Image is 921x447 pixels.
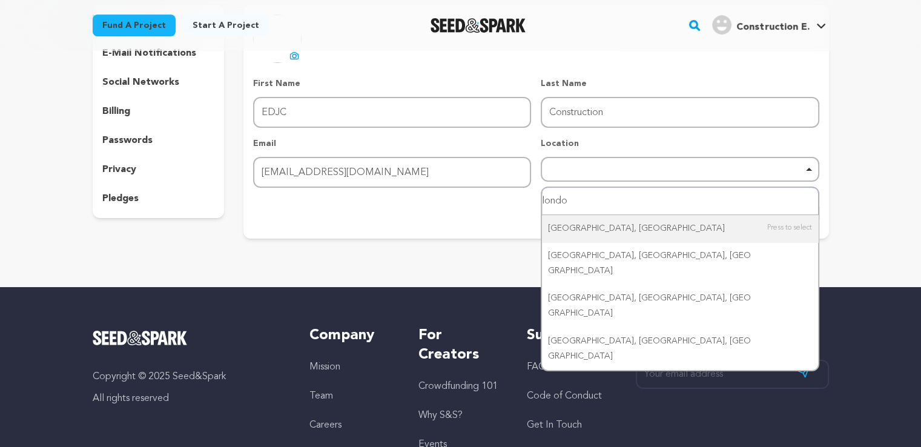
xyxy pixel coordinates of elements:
img: Seed&Spark Logo Dark Mode [431,18,526,33]
div: [GEOGRAPHIC_DATA], [GEOGRAPHIC_DATA], [GEOGRAPHIC_DATA] [542,285,817,327]
a: Seed&Spark Homepage [93,331,286,345]
a: Start a project [183,15,269,36]
input: Last Name [541,97,819,128]
p: privacy [102,162,136,177]
a: Mission [309,362,340,372]
a: Construction E.'s Profile [710,13,828,35]
h5: Support [527,326,611,345]
a: Crowdfunding 101 [418,382,498,391]
p: Copyright © 2025 Seed&Spark [93,369,286,384]
p: e-mail notifications [102,46,196,61]
p: Last Name [541,78,819,90]
p: social networks [102,75,179,90]
a: Team [309,391,333,401]
a: Why S&S? [418,411,463,420]
p: First Name [253,78,531,90]
button: passwords [93,131,225,150]
input: Email [253,157,531,188]
p: Email [253,137,531,150]
img: user.png [712,15,731,35]
button: social networks [93,73,225,92]
button: pledges [93,189,225,208]
a: Careers [309,420,342,430]
p: All rights reserved [93,391,286,406]
p: pledges [102,191,139,206]
input: Start typing... [542,188,817,215]
p: Location [541,137,819,150]
p: passwords [102,133,153,148]
button: billing [93,102,225,121]
div: Construction E.'s Profile [712,15,809,35]
div: [GEOGRAPHIC_DATA], [GEOGRAPHIC_DATA], [GEOGRAPHIC_DATA] [542,328,817,370]
div: [GEOGRAPHIC_DATA], [GEOGRAPHIC_DATA], [GEOGRAPHIC_DATA] [542,242,817,285]
a: FAQs [527,362,550,372]
button: privacy [93,160,225,179]
a: Get In Touch [527,420,582,430]
a: Code of Conduct [527,391,602,401]
p: billing [102,104,130,119]
a: Seed&Spark Homepage [431,18,526,33]
img: Seed&Spark Logo [93,331,188,345]
button: e-mail notifications [93,44,225,63]
input: Your email address [636,360,829,389]
h5: Company [309,326,394,345]
span: Construction E.'s Profile [710,13,828,38]
div: [GEOGRAPHIC_DATA], [GEOGRAPHIC_DATA] [542,215,817,242]
a: Fund a project [93,15,176,36]
h5: For Creators [418,326,503,365]
span: Construction E. [736,22,809,32]
input: First Name [253,97,531,128]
